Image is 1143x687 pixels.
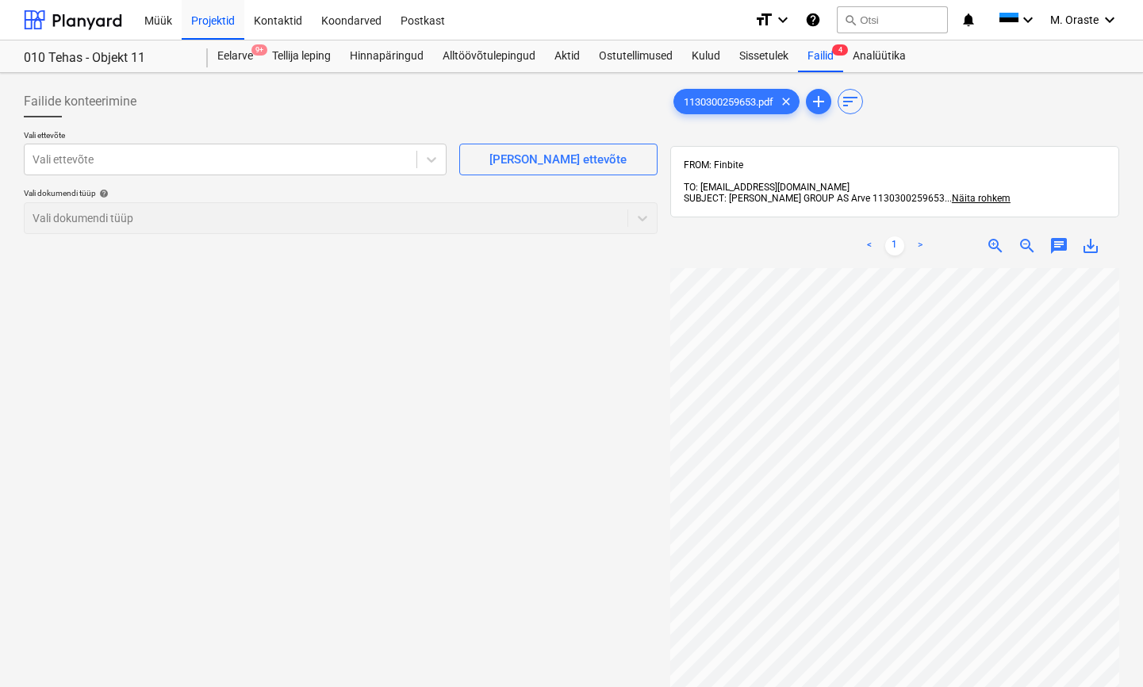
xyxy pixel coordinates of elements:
[860,236,879,255] a: Previous page
[843,40,915,72] a: Analüütika
[798,40,843,72] a: Failid4
[754,10,773,29] i: format_size
[952,193,1011,204] span: Näita rohkem
[24,50,189,67] div: 010 Tehas - Objekt 11
[208,40,263,72] div: Eelarve
[433,40,545,72] a: Alltöövõtulepingud
[809,92,828,111] span: add
[885,236,904,255] a: Page 1 is your current page
[773,10,792,29] i: keyboard_arrow_down
[24,130,447,144] p: Vali ettevõte
[841,92,860,111] span: sort
[1081,236,1100,255] span: save_alt
[459,144,658,175] button: [PERSON_NAME] ettevõte
[730,40,798,72] a: Sissetulek
[1100,10,1119,29] i: keyboard_arrow_down
[251,44,267,56] span: 9+
[674,96,783,108] span: 1130300259653.pdf
[777,92,796,111] span: clear
[911,236,930,255] a: Next page
[805,10,821,29] i: Abikeskus
[673,89,800,114] div: 1130300259653.pdf
[208,40,263,72] a: Eelarve9+
[684,193,945,204] span: SUBJECT: [PERSON_NAME] GROUP AS Arve 1130300259653
[24,92,136,111] span: Failide konteerimine
[489,149,627,170] div: [PERSON_NAME] ettevõte
[24,188,658,198] div: Vali dokumendi tüüp
[986,236,1005,255] span: zoom_in
[684,159,743,171] span: FROM: Finbite
[1050,13,1099,26] span: M. Oraste
[545,40,589,72] a: Aktid
[589,40,682,72] a: Ostutellimused
[96,189,109,198] span: help
[798,40,843,72] div: Failid
[961,10,976,29] i: notifications
[340,40,433,72] a: Hinnapäringud
[837,6,948,33] button: Otsi
[1049,236,1068,255] span: chat
[1018,236,1037,255] span: zoom_out
[832,44,848,56] span: 4
[684,182,850,193] span: TO: [EMAIL_ADDRESS][DOMAIN_NAME]
[682,40,730,72] a: Kulud
[945,193,1011,204] span: ...
[263,40,340,72] a: Tellija leping
[1018,10,1038,29] i: keyboard_arrow_down
[844,13,857,26] span: search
